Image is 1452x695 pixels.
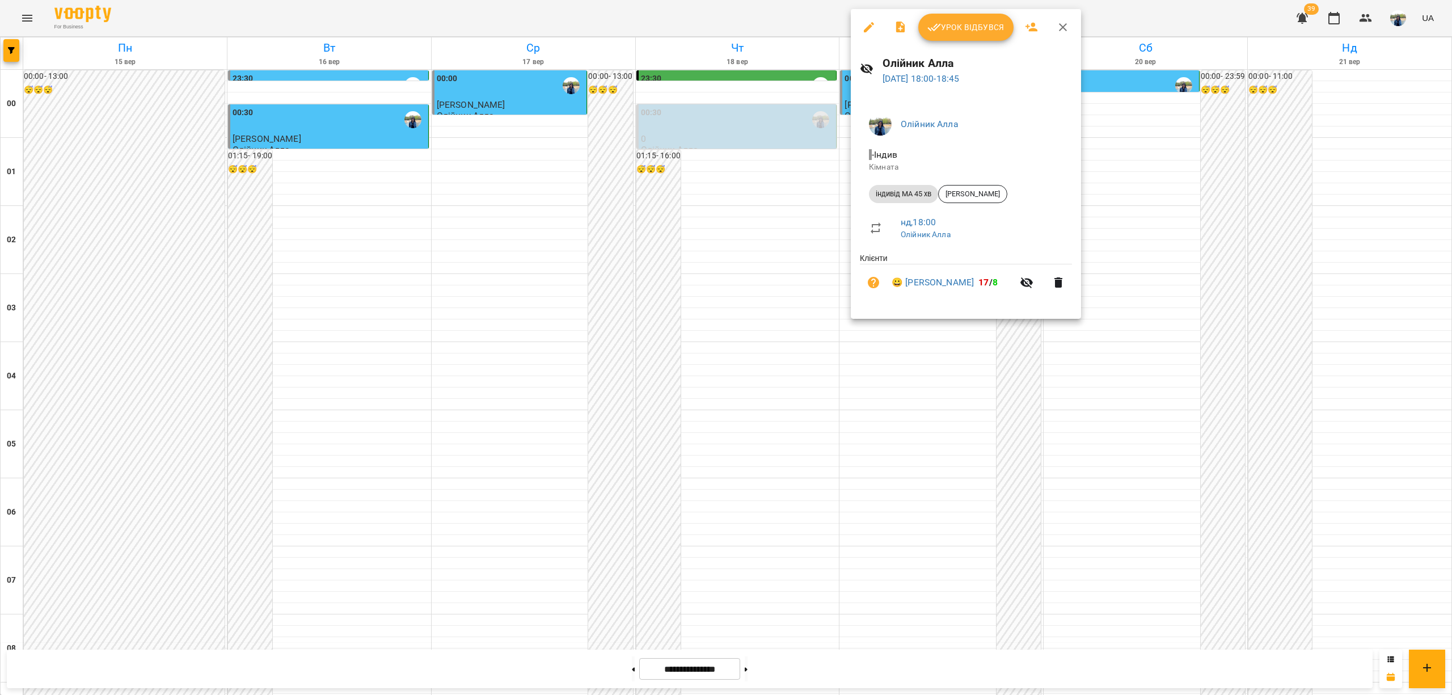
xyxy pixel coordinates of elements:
[978,277,998,288] b: /
[938,185,1007,203] div: [PERSON_NAME]
[918,14,1014,41] button: Урок відбувся
[978,277,989,288] span: 17
[883,73,960,84] a: [DATE] 18:00-18:45
[901,217,936,228] a: нд , 18:00
[860,269,887,296] button: Візит ще не сплачено. Додати оплату?
[901,230,951,239] a: Олійник Алла
[869,113,892,136] img: 79bf113477beb734b35379532aeced2e.jpg
[883,54,1072,72] h6: Олійник Алла
[939,189,1007,199] span: [PERSON_NAME]
[901,119,959,129] a: Олійник Алла
[869,149,900,160] span: - Індив
[927,20,1004,34] span: Урок відбувся
[860,252,1072,305] ul: Клієнти
[892,276,974,289] a: 😀 [PERSON_NAME]
[993,277,998,288] span: 8
[869,162,1063,173] p: Кімната
[869,189,938,199] span: індивід МА 45 хв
